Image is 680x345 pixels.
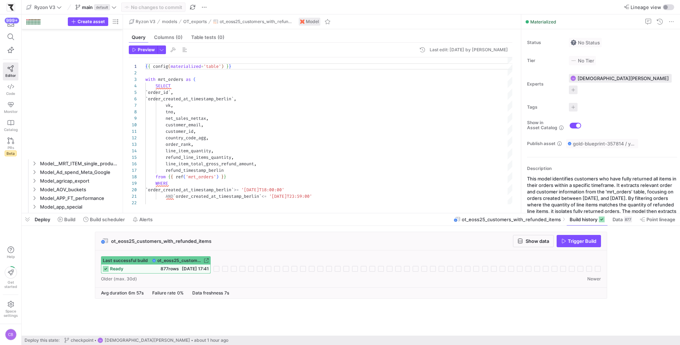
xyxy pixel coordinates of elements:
span: Catalog [4,127,18,132]
span: order_created_at_timestamp_berlin [148,96,231,102]
span: , [173,109,176,115]
span: 0% [177,290,184,296]
span: Alerts [139,217,153,222]
span: } [221,174,224,180]
button: Getstarted [3,263,18,292]
button: Build history [566,213,608,226]
span: gold-blueprint-357814 / y42_Ryzon_V3_main / ot_eoss25_customers_with_refunded_items [573,141,636,147]
span: Model_bundle_performance [40,211,118,220]
span: order_id [148,89,168,95]
span: Deploy [35,217,50,222]
img: No tier [571,58,576,64]
button: Create asset [68,17,108,26]
span: { [145,64,148,69]
span: Code [6,91,15,96]
div: Press SPACE to select this row. [25,168,119,176]
span: customer_id [166,128,193,134]
span: order_created_at_timestamp_berlin [148,187,231,193]
span: , [171,89,173,95]
p: This model identifies customers who have fully returned all items in their orders within a specif... [527,175,677,234]
span: tno [166,109,173,115]
span: Avg duration [101,290,127,296]
a: Monitor [3,99,18,117]
span: ` [145,96,148,102]
span: refund_line_items_quantity [166,154,231,160]
span: <= [262,193,267,199]
button: Build scheduler [80,213,128,226]
span: Data freshness [192,290,223,296]
span: No Status [571,40,600,45]
a: PRsBeta [3,135,18,159]
span: ` [145,187,148,193]
span: , [171,102,173,108]
span: Lineage view [631,4,661,10]
span: Tier [527,58,563,63]
span: Beta [5,150,17,156]
span: '[DATE]T23:59:00' [269,193,312,199]
span: Model_agricap_export [40,177,118,185]
a: Code [3,80,18,99]
span: default [94,4,110,10]
span: >= [234,187,239,193]
div: Press SPACE to select this row. [25,176,119,185]
button: Data877 [609,213,635,226]
div: 11 [129,128,137,135]
span: ` [168,89,171,95]
div: CB [97,337,103,343]
span: (0) [176,35,183,40]
div: 16 [129,161,137,167]
button: models [160,17,179,26]
div: 5 [129,89,137,96]
span: ) [216,174,219,180]
span: checkpoint [71,338,93,343]
img: https://storage.googleapis.com/y42-prod-data-exchange/images/sBsRsYb6BHzNxH9w4w8ylRuridc3cmH4JEFn... [7,4,14,11]
span: vk [166,102,171,108]
span: 7s [224,290,229,296]
span: as [186,77,191,82]
span: { [171,174,173,180]
span: materialized [171,64,201,69]
span: models [162,19,177,24]
span: AND [166,193,173,199]
button: checkpointCB[DEMOGRAPHIC_DATA][PERSON_NAME]about 1 hour ago [62,336,230,345]
span: line_item_quantity [166,148,211,154]
span: Columns [154,35,183,40]
div: 19 [129,180,137,187]
span: [DATE] 17:41 [182,266,209,271]
span: Data [613,217,623,222]
button: maindefault [74,3,118,12]
span: ot_eoss25_customers_with_refunded_items [462,217,561,222]
span: ` [145,89,148,95]
span: WHERE [155,180,168,186]
span: ` [231,96,234,102]
div: Press SPACE to select this row. [25,194,119,202]
span: Model [306,19,319,24]
span: Show in Asset Catalog [527,120,557,130]
div: 999+ [5,18,19,23]
span: country_code_agg [166,135,206,141]
span: main [82,4,93,10]
span: Materialized [530,19,556,25]
button: Alerts [130,213,156,226]
span: order_rank [166,141,191,147]
span: Help [6,254,15,259]
div: 7 [129,102,137,109]
button: No statusNo Status [569,38,602,47]
span: Build [64,217,75,222]
div: Press SPACE to select this row. [25,159,119,168]
span: customer_email [166,122,201,128]
span: } [224,174,226,180]
button: Show data [513,235,554,247]
span: Model_APP_FT_performance [40,194,118,202]
div: 8 [129,109,137,115]
div: 13 [129,141,137,148]
span: Get started [4,280,17,289]
span: from [155,174,166,180]
div: 17 [129,167,137,174]
button: ot_eoss25_customers_with_refunded_items [211,17,294,26]
button: Build [54,213,79,226]
button: Last successful buildot_eoss25_customers_with_refunded_itemsready877rows[DATE] 17:41 [101,256,211,274]
span: Failure rate [152,290,176,296]
span: '[DATE]T18:00:00' [241,187,284,193]
span: Build scheduler [90,217,125,222]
